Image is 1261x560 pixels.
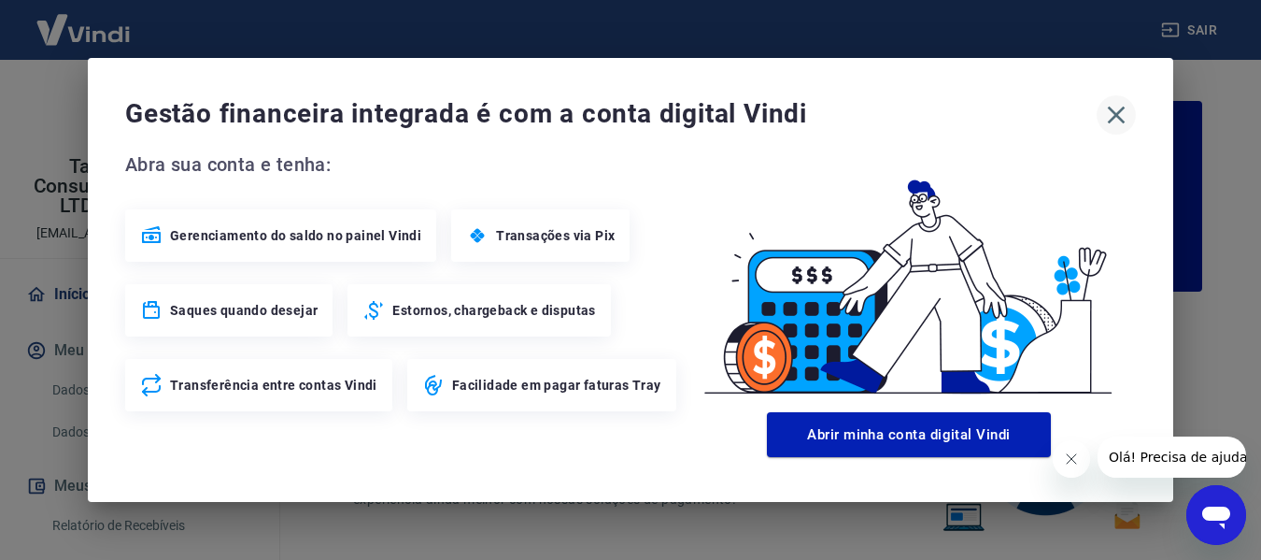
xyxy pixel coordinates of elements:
iframe: Fechar mensagem [1053,440,1090,478]
span: Estornos, chargeback e disputas [392,301,595,320]
iframe: Botão para abrir a janela de mensagens [1186,485,1246,545]
span: Transações via Pix [496,226,615,245]
span: Gestão financeira integrada é com a conta digital Vindi [125,95,1097,133]
button: Abrir minha conta digital Vindi [767,412,1051,457]
span: Saques quando desejar [170,301,318,320]
span: Facilidade em pagar faturas Tray [452,376,661,395]
span: Olá! Precisa de ajuda? [11,13,157,28]
span: Transferência entre contas Vindi [170,376,377,395]
span: Abra sua conta e tenha: [125,150,682,179]
img: Good Billing [682,150,1136,405]
span: Gerenciamento do saldo no painel Vindi [170,226,421,245]
iframe: Mensagem da empresa [1098,437,1246,478]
